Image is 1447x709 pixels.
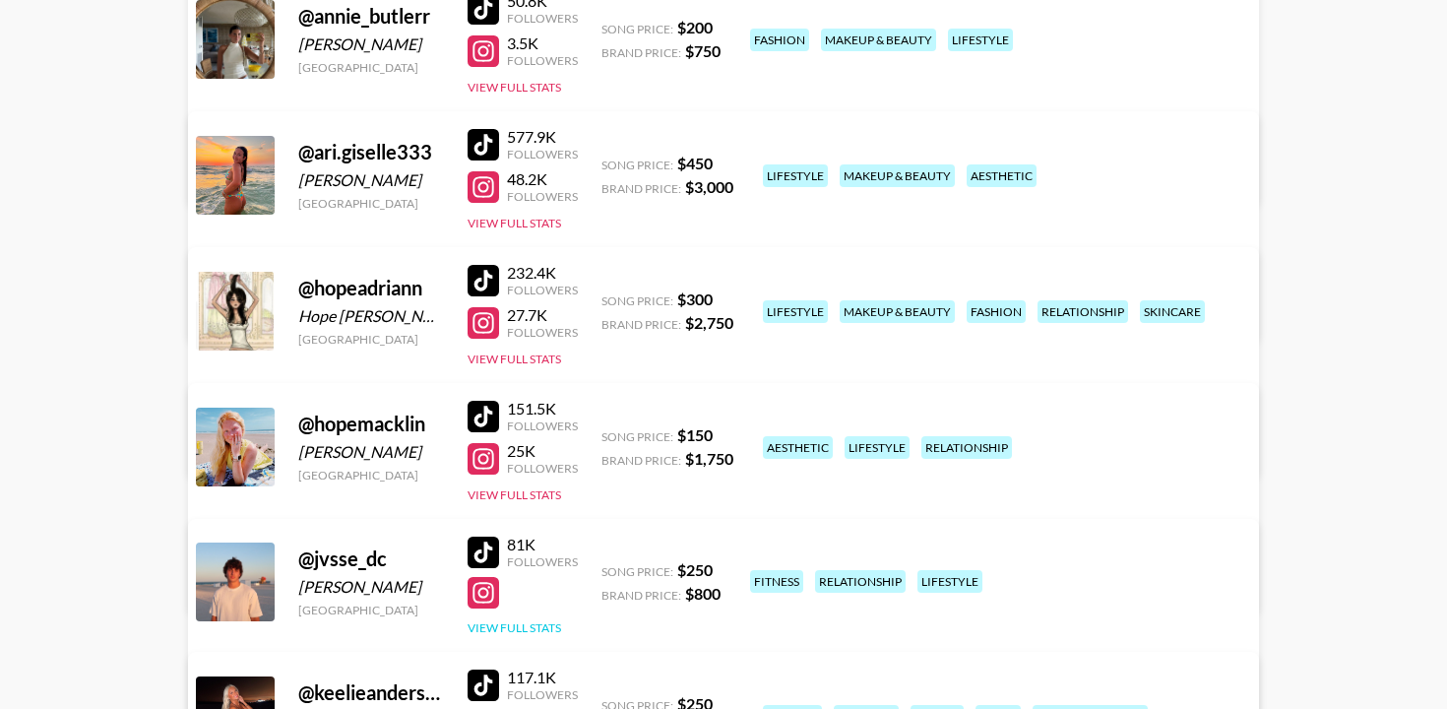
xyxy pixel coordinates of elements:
div: 25K [507,441,578,461]
div: relationship [921,436,1012,459]
div: @ hopemacklin [298,412,444,436]
div: [PERSON_NAME] [298,442,444,462]
div: 577.9K [507,127,578,147]
button: View Full Stats [468,620,561,635]
div: Followers [507,189,578,204]
div: fitness [750,570,803,593]
strong: $ 3,000 [685,177,733,196]
div: [GEOGRAPHIC_DATA] [298,468,444,483]
button: View Full Stats [468,80,561,95]
div: aesthetic [967,164,1037,187]
div: Followers [507,283,578,297]
div: [GEOGRAPHIC_DATA] [298,332,444,347]
div: Followers [507,147,578,161]
span: Song Price: [601,564,673,579]
div: @ ari.giselle333 [298,140,444,164]
div: lifestyle [763,300,828,323]
strong: $ 300 [677,290,713,308]
div: skincare [1140,300,1205,323]
div: Followers [507,687,578,702]
div: Followers [507,325,578,340]
span: Brand Price: [601,317,681,332]
div: 232.4K [507,263,578,283]
div: makeup & beauty [840,164,955,187]
div: Followers [507,461,578,476]
div: 48.2K [507,169,578,189]
span: Brand Price: [601,181,681,196]
div: lifestyle [948,29,1013,51]
div: relationship [815,570,906,593]
div: 27.7K [507,305,578,325]
div: makeup & beauty [821,29,936,51]
strong: $ 800 [685,584,721,603]
div: makeup & beauty [840,300,955,323]
div: 3.5K [507,33,578,53]
div: fashion [967,300,1026,323]
div: [GEOGRAPHIC_DATA] [298,603,444,617]
strong: $ 1,750 [685,449,733,468]
strong: $ 2,750 [685,313,733,332]
div: Hope [PERSON_NAME] [298,306,444,326]
div: relationship [1038,300,1128,323]
strong: $ 250 [677,560,713,579]
div: @ jvsse_dc [298,547,444,571]
div: 151.5K [507,399,578,419]
div: @ annie_butlerr [298,4,444,29]
div: [PERSON_NAME] [298,34,444,54]
div: aesthetic [763,436,833,459]
div: Followers [507,11,578,26]
strong: $ 750 [685,41,721,60]
div: Followers [507,419,578,433]
div: lifestyle [917,570,982,593]
button: View Full Stats [468,487,561,502]
div: fashion [750,29,809,51]
div: @ hopeadriann [298,276,444,300]
span: Song Price: [601,429,673,444]
button: View Full Stats [468,216,561,230]
span: Brand Price: [601,588,681,603]
div: [PERSON_NAME] [298,170,444,190]
div: Followers [507,554,578,569]
button: View Full Stats [468,352,561,366]
span: Song Price: [601,293,673,308]
div: [GEOGRAPHIC_DATA] [298,60,444,75]
div: lifestyle [763,164,828,187]
div: 81K [507,535,578,554]
strong: $ 150 [677,425,713,444]
div: [GEOGRAPHIC_DATA] [298,196,444,211]
div: [PERSON_NAME] [298,577,444,597]
span: Brand Price: [601,453,681,468]
span: Song Price: [601,158,673,172]
div: lifestyle [845,436,910,459]
div: Followers [507,53,578,68]
span: Brand Price: [601,45,681,60]
span: Song Price: [601,22,673,36]
div: 117.1K [507,668,578,687]
strong: $ 450 [677,154,713,172]
strong: $ 200 [677,18,713,36]
div: @ keelieandersonn [298,680,444,705]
